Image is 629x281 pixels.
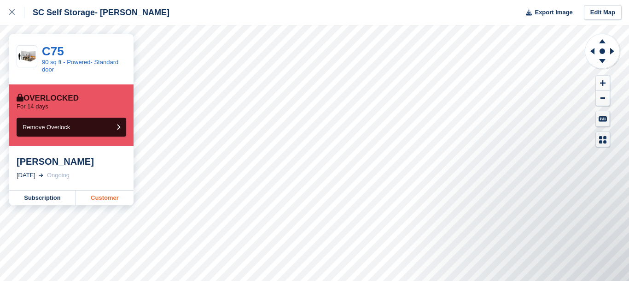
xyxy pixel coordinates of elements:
[596,132,610,147] button: Map Legend
[17,118,126,137] button: Remove Overlock
[47,171,70,180] div: Ongoing
[535,8,572,17] span: Export Image
[24,7,169,18] div: SC Self Storage- [PERSON_NAME]
[17,94,79,103] div: Overlocked
[39,173,43,177] img: arrow-right-light-icn-cde0832a797a2874e46488d9cf13f60e5c3a73dbe684e267c42b8395dfbc2abf.svg
[17,49,37,64] img: 100-sqft-unit.jpg
[76,191,134,205] a: Customer
[17,156,126,167] div: [PERSON_NAME]
[23,124,70,131] span: Remove Overlock
[520,5,573,20] button: Export Image
[17,171,35,180] div: [DATE]
[584,5,622,20] a: Edit Map
[17,103,48,110] p: For 14 days
[596,91,610,106] button: Zoom Out
[42,59,118,73] a: 90 sq ft - Powered- Standard door
[42,44,64,58] a: C75
[9,191,76,205] a: Subscription
[596,111,610,126] button: Keyboard Shortcuts
[596,76,610,91] button: Zoom In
